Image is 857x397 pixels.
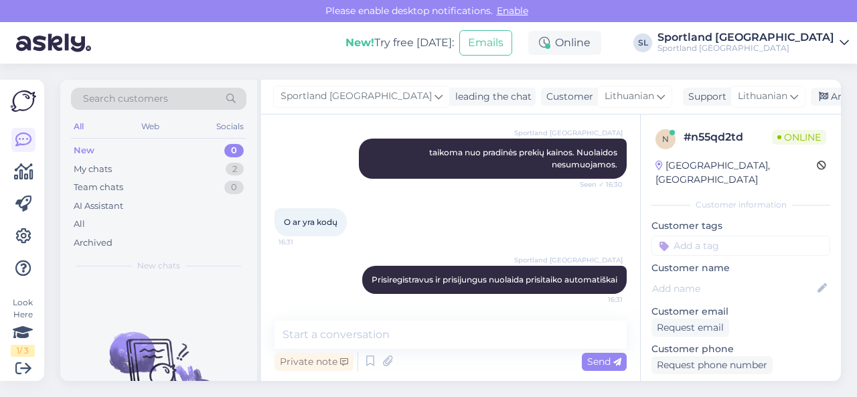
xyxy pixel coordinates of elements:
[738,89,787,104] span: Lithuanian
[137,260,180,272] span: New chats
[541,90,593,104] div: Customer
[657,32,849,54] a: Sportland [GEOGRAPHIC_DATA]Sportland [GEOGRAPHIC_DATA]
[651,356,773,374] div: Request phone number
[528,31,601,55] div: Online
[74,163,112,176] div: My chats
[74,181,123,194] div: Team chats
[345,36,374,49] b: New!
[572,295,623,305] span: 16:31
[651,305,830,319] p: Customer email
[279,237,329,247] span: 16:31
[11,345,35,357] div: 1 / 3
[450,90,532,104] div: leading the chat
[587,355,621,368] span: Send
[224,144,244,157] div: 0
[11,297,35,357] div: Look Here
[281,89,432,104] span: Sportland [GEOGRAPHIC_DATA]
[655,159,817,187] div: [GEOGRAPHIC_DATA], [GEOGRAPHIC_DATA]
[83,92,168,106] span: Search customers
[772,130,826,145] span: Online
[226,163,244,176] div: 2
[633,33,652,52] div: SL
[275,353,354,371] div: Private note
[74,200,123,213] div: AI Assistant
[651,319,729,337] div: Request email
[345,35,454,51] div: Try free [DATE]:
[651,342,830,356] p: Customer phone
[662,134,669,144] span: n
[652,281,815,296] input: Add name
[605,89,654,104] span: Lithuanian
[651,236,830,256] input: Add a tag
[74,236,112,250] div: Archived
[683,90,726,104] div: Support
[651,199,830,211] div: Customer information
[657,32,834,43] div: Sportland [GEOGRAPHIC_DATA]
[651,380,830,394] p: Visited pages
[74,218,85,231] div: All
[74,144,94,157] div: New
[214,118,246,135] div: Socials
[572,179,623,189] span: Seen ✓ 16:30
[11,90,36,112] img: Askly Logo
[651,261,830,275] p: Customer name
[71,118,86,135] div: All
[493,5,532,17] span: Enable
[459,30,512,56] button: Emails
[139,118,162,135] div: Web
[224,181,244,194] div: 0
[429,147,619,169] span: taikoma nuo pradinės prekių kainos. Nuolaidos nesumuojamos.
[514,255,623,265] span: Sportland [GEOGRAPHIC_DATA]
[372,274,617,285] span: Prisiregistravus ir prisijungus nuolaida prisitaiko automatiškai
[651,219,830,233] p: Customer tags
[284,217,337,227] span: O ar yra kodų
[514,128,623,138] span: Sportland [GEOGRAPHIC_DATA]
[657,43,834,54] div: Sportland [GEOGRAPHIC_DATA]
[684,129,772,145] div: # n55qd2td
